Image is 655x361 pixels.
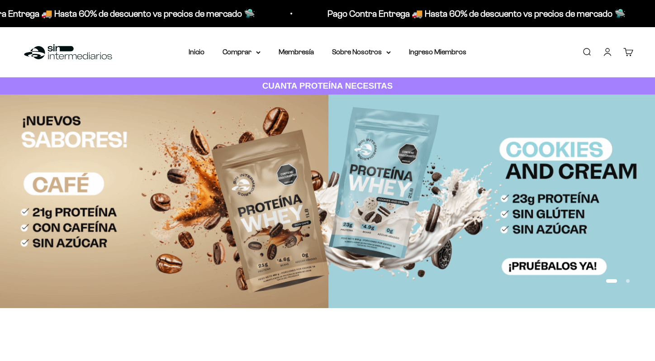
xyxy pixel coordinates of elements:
[189,48,204,56] a: Inicio
[332,46,391,58] summary: Sobre Nosotros
[279,48,314,56] a: Membresía
[409,48,466,56] a: Ingreso Miembros
[262,81,393,90] strong: CUANTA PROTEÍNA NECESITAS
[326,6,624,21] p: Pago Contra Entrega 🚚 Hasta 60% de descuento vs precios de mercado 🛸
[223,46,261,58] summary: Comprar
